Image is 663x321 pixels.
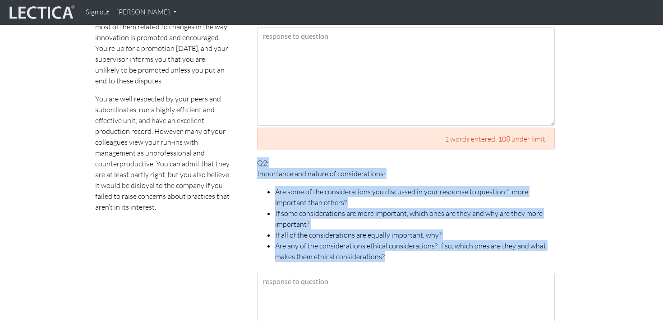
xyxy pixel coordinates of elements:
[275,240,555,262] li: Are any of the considerations ethical considerations? If so, which ones are they and what makes t...
[495,134,545,143] span: , 108 under limit
[113,4,180,21] a: [PERSON_NAME]
[95,93,230,212] p: You are well respected by your peers and subordinates, run a highly efficient and effective unit,...
[257,157,555,262] p: Q2:
[275,208,555,229] li: If some considerations are more important, which ones are they and why are they more important?
[7,4,75,21] img: lecticalive
[257,168,555,179] p: Importance and nature of considerations:
[82,4,113,21] a: Sign out
[275,229,555,240] li: If all of the considerations are equally important, why?
[257,128,555,150] div: 1 words entered
[275,186,555,208] li: Are some of the considerations you discussed in your response to question 1 more important than o...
